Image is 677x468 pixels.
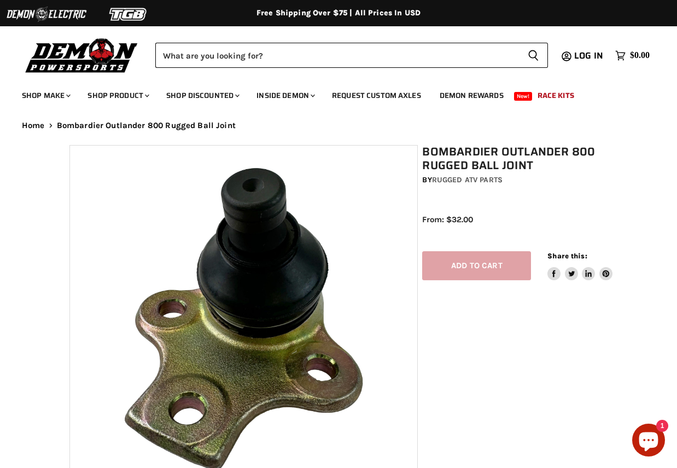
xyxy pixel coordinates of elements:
[79,84,156,107] a: Shop Product
[422,215,473,224] span: From: $32.00
[324,84,429,107] a: Request Custom Axles
[14,80,647,107] ul: Main menu
[432,175,503,184] a: Rugged ATV Parts
[529,84,582,107] a: Race Kits
[22,36,142,74] img: Demon Powersports
[155,43,548,68] form: Product
[5,4,87,25] img: Demon Electric Logo 2
[574,49,603,62] span: Log in
[87,4,170,25] img: TGB Logo 2
[422,145,612,172] h1: Bombardier Outlander 800 Rugged Ball Joint
[22,121,45,130] a: Home
[155,43,519,68] input: Search
[629,424,668,459] inbox-online-store-chat: Shopify online store chat
[14,84,77,107] a: Shop Make
[630,50,650,61] span: $0.00
[569,51,610,61] a: Log in
[519,43,548,68] button: Search
[57,121,236,130] span: Bombardier Outlander 800 Rugged Ball Joint
[248,84,322,107] a: Inside Demon
[158,84,246,107] a: Shop Discounted
[422,174,612,186] div: by
[431,84,512,107] a: Demon Rewards
[547,251,612,280] aside: Share this:
[514,92,533,101] span: New!
[547,252,587,260] span: Share this:
[610,48,655,63] a: $0.00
